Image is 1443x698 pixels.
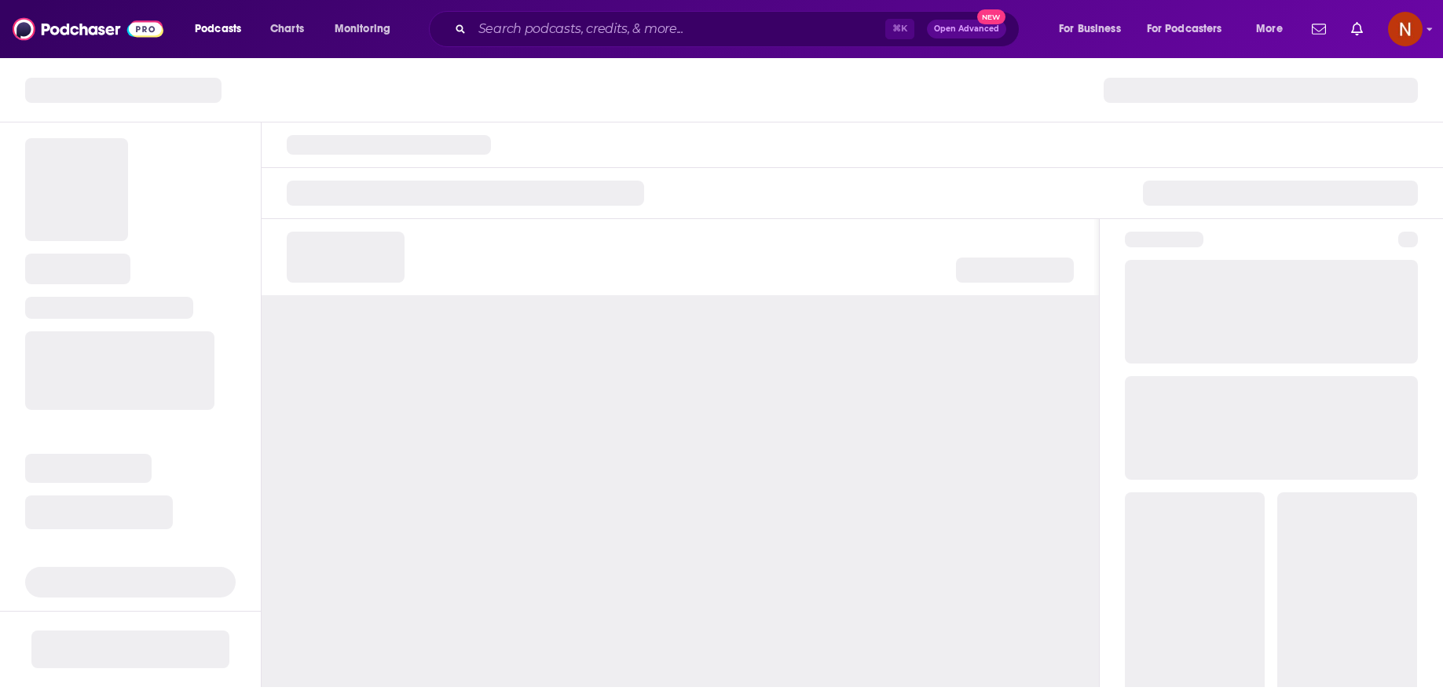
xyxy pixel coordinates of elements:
button: open menu [1048,16,1141,42]
button: open menu [1137,16,1245,42]
span: For Podcasters [1147,18,1222,40]
span: Open Advanced [934,25,999,33]
span: Podcasts [195,18,241,40]
span: Logged in as AdelNBM [1388,12,1423,46]
span: Charts [270,18,304,40]
span: For Business [1059,18,1121,40]
a: Show notifications dropdown [1306,16,1332,42]
img: User Profile [1388,12,1423,46]
span: More [1256,18,1283,40]
a: Charts [260,16,313,42]
button: open menu [1245,16,1302,42]
span: ⌘ K [885,19,914,39]
span: Monitoring [335,18,390,40]
button: Show profile menu [1388,12,1423,46]
button: Open AdvancedNew [927,20,1006,38]
span: New [977,9,1005,24]
button: open menu [184,16,262,42]
a: Show notifications dropdown [1345,16,1369,42]
div: Search podcasts, credits, & more... [444,11,1035,47]
img: Podchaser - Follow, Share and Rate Podcasts [13,14,163,44]
button: open menu [324,16,411,42]
input: Search podcasts, credits, & more... [472,16,885,42]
